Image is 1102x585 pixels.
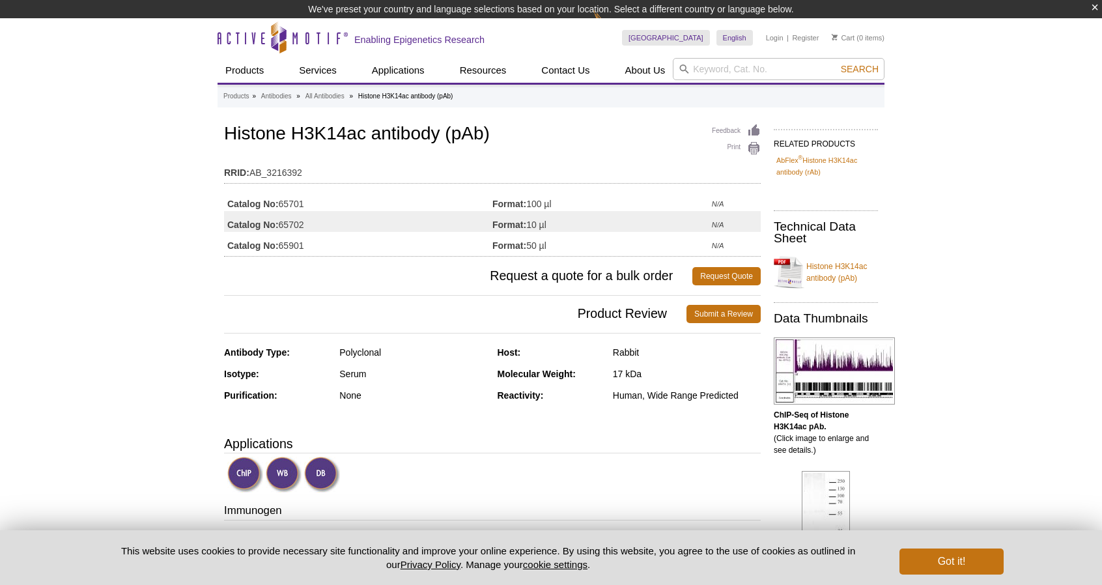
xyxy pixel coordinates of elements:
h3: Immunogen [224,503,761,521]
a: All Antibodies [305,91,345,102]
div: 17 kDa [613,368,761,380]
td: N/A [712,211,761,232]
h1: Histone H3K14ac antibody (pAb) [224,124,761,146]
sup: ® [798,154,803,161]
strong: Format: [492,240,526,251]
td: N/A [712,232,761,253]
div: Human, Wide Range Predicted [613,390,761,401]
a: AbFlex®Histone H3K14ac antibody (rAb) [776,154,875,178]
img: Dot Blot Validated [304,457,340,492]
li: » [296,93,300,100]
td: N/A [712,190,761,211]
h2: Technical Data Sheet [774,221,878,244]
button: Got it! [899,549,1004,575]
a: Histone H3K14ac antibody (pAb) [774,253,878,292]
a: Applications [364,58,432,83]
div: None [339,390,487,401]
li: (0 items) [832,30,884,46]
li: Histone H3K14ac antibody (pAb) [358,93,453,100]
strong: Catalog No: [227,219,279,231]
img: Your Cart [832,34,838,40]
a: Services [291,58,345,83]
strong: Molecular Weight: [498,369,576,379]
a: Print [712,141,761,156]
td: 50 µl [492,232,712,253]
div: Rabbit [613,347,761,358]
a: Cart [832,33,855,42]
a: Products [218,58,272,83]
button: cookie settings [523,559,587,570]
a: Privacy Policy [401,559,460,570]
p: (Click image to enlarge and see details.) [774,409,878,456]
a: English [716,30,753,46]
td: 65701 [224,190,492,211]
strong: Isotype: [224,369,259,379]
strong: Antibody Type: [224,347,290,358]
a: Request Quote [692,267,761,285]
img: Western Blot Validated [266,457,302,492]
a: About Us [617,58,673,83]
b: ChIP-Seq of Histone H3K14ac pAb. [774,410,849,431]
a: [GEOGRAPHIC_DATA] [622,30,710,46]
div: Polyclonal [339,347,487,358]
p: This website uses cookies to provide necessary site functionality and improve your online experie... [98,544,878,571]
td: 65901 [224,232,492,253]
a: Submit a Review [686,305,761,323]
a: Products [223,91,249,102]
li: » [349,93,353,100]
td: 10 µl [492,211,712,232]
td: 100 µl [492,190,712,211]
span: Search [841,64,879,74]
li: » [252,93,256,100]
td: 65702 [224,211,492,232]
h2: Enabling Epigenetics Research [354,34,485,46]
strong: Purification: [224,390,277,401]
a: Register [792,33,819,42]
a: Login [766,33,784,42]
img: Histone H3K14ac antibody (pAb) tested by ChIP-Seq. [774,337,895,405]
strong: Catalog No: [227,240,279,251]
span: Request a quote for a bulk order [224,267,692,285]
img: ChIP Validated [227,457,263,492]
a: Contact Us [533,58,597,83]
strong: Format: [492,219,526,231]
td: AB_3216392 [224,159,761,180]
input: Keyword, Cat. No. [673,58,884,80]
h3: Applications [224,434,761,453]
strong: Reactivity: [498,390,544,401]
strong: RRID: [224,167,249,178]
a: Antibodies [261,91,292,102]
strong: Host: [498,347,521,358]
div: Serum [339,368,487,380]
a: Feedback [712,124,761,138]
h2: Data Thumbnails [774,313,878,324]
h2: RELATED PRODUCTS [774,129,878,152]
button: Search [837,63,883,75]
strong: Catalog No: [227,198,279,210]
strong: Format: [492,198,526,210]
img: Change Here [593,10,628,40]
li: | [787,30,789,46]
img: Histone H3K14ac antibody (pAb) tested by Western blot. [802,471,850,573]
span: Product Review [224,305,686,323]
a: Resources [452,58,515,83]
